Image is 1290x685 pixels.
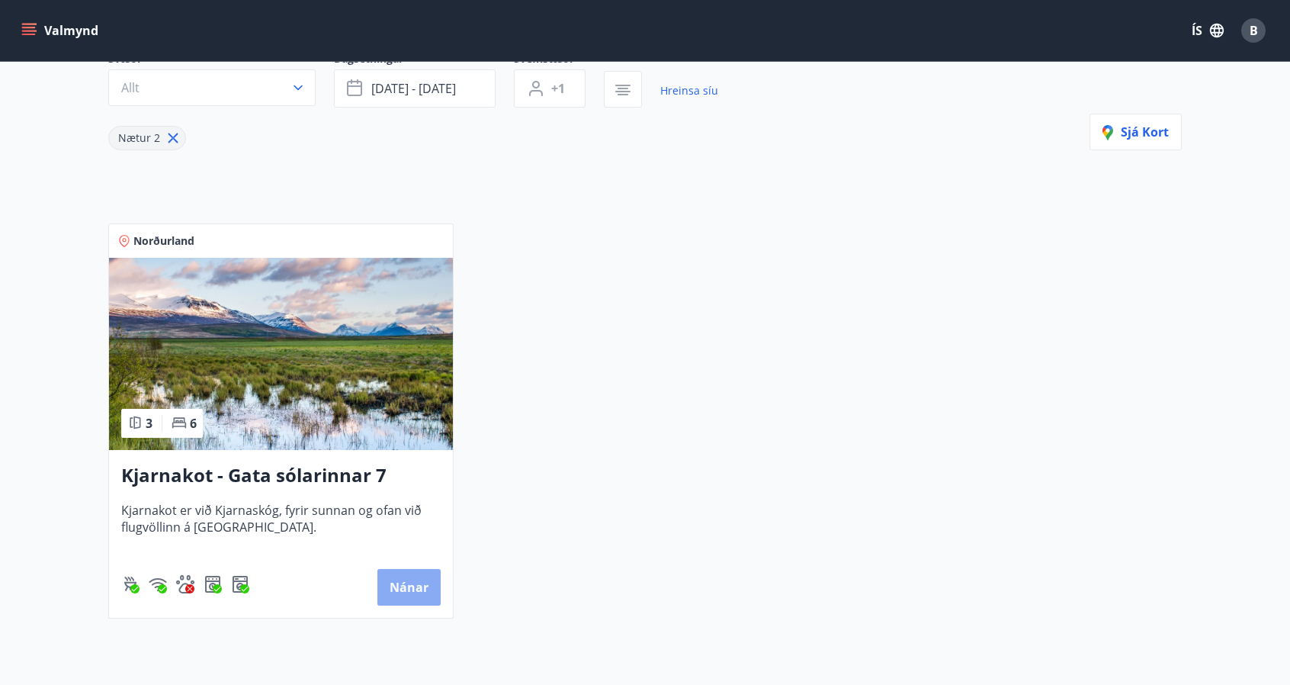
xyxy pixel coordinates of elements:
[176,575,194,593] div: Gæludýr
[190,415,197,432] span: 6
[514,69,586,108] button: +1
[121,502,441,552] span: Kjarnakot er við Kjarnaskóg, fyrir sunnan og ofan við flugvöllinn á [GEOGRAPHIC_DATA].
[1089,114,1182,150] button: Sjá kort
[109,258,453,450] img: Paella dish
[1235,12,1272,49] button: B
[204,575,222,593] img: hddCLTAnxqFUMr1fxmbGG8zWilo2syolR0f9UjPn.svg
[1250,22,1258,39] span: B
[660,74,718,108] a: Hreinsa síu
[231,575,249,593] img: Dl16BY4EX9PAW649lg1C3oBuIaAsR6QVDQBO2cTm.svg
[118,130,160,145] span: Nætur 2
[18,17,104,44] button: menu
[334,69,496,108] button: [DATE] - [DATE]
[121,462,441,490] h3: Kjarnakot - Gata sólarinnar 7
[108,126,186,150] div: Nætur 2
[204,575,222,593] div: Þurrkari
[176,575,194,593] img: pxcaIm5dSOV3FS4whs1soiYWTwFQvksT25a9J10C.svg
[121,575,140,593] img: ZXjrS3QKesehq6nQAPjaRuRTI364z8ohTALB4wBr.svg
[1102,124,1169,140] span: Sjá kort
[231,575,249,593] div: Þvottavél
[371,80,456,97] span: [DATE] - [DATE]
[108,69,316,106] button: Allt
[377,569,441,606] button: Nánar
[551,80,565,97] span: +1
[121,575,140,593] div: Gasgrill
[133,233,194,249] span: Norðurland
[146,415,152,432] span: 3
[121,79,140,96] span: Allt
[1183,17,1232,44] button: ÍS
[149,575,167,593] img: HJRyFFsYp6qjeUYhR4dAD8CaCEsnIFYZ05miwXoh.svg
[149,575,167,593] div: Þráðlaust net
